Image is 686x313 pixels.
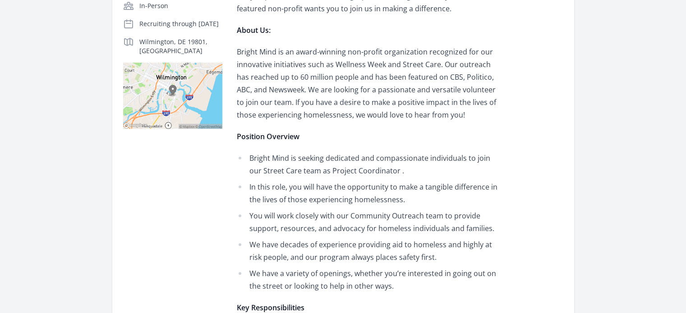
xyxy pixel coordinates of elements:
[123,63,222,129] img: Map
[237,25,271,35] strong: About Us:
[249,268,496,291] span: We have a variety of openings, whether you’re interested in going out on the street or looking to...
[249,240,492,262] span: We have decades of experience providing aid to homeless and highly at risk people, and our progra...
[249,182,497,204] span: In this role, you will have the opportunity to make a tangible difference in the lives of those e...
[249,211,494,233] span: You will work closely with our Community Outreach team to provide support, resources, and advocac...
[237,132,299,141] strong: Position Overview
[237,303,304,313] strong: Key Responsibilities
[139,19,222,28] p: Recruiting through [DATE]
[139,1,222,10] p: In-Person
[139,37,222,55] p: Wilmington, DE 19801, [GEOGRAPHIC_DATA]
[237,47,496,120] span: Bright Mind is an award-winning non-profit organization recognized for our innovative initiatives...
[249,153,490,176] span: Bright Mind is seeking dedicated and compassionate individuals to join our Street Care team as Pr...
